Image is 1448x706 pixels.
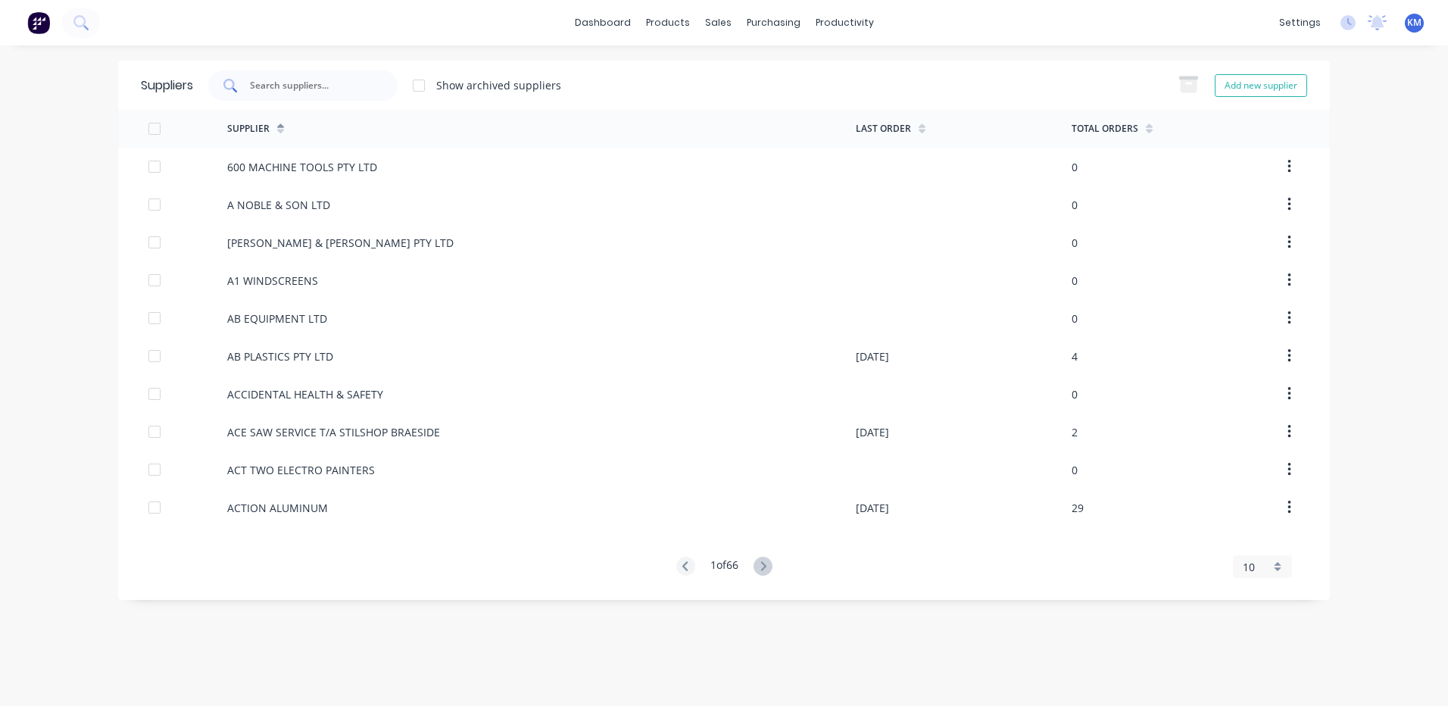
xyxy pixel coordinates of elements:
div: ACCIDENTAL HEALTH & SAFETY [227,386,383,402]
button: Add new supplier [1215,74,1307,97]
div: Show archived suppliers [436,77,561,93]
div: A NOBLE & SON LTD [227,197,330,213]
div: AB EQUIPMENT LTD [227,311,327,326]
div: 600 MACHINE TOOLS PTY LTD [227,159,377,175]
div: 2 [1072,424,1078,440]
div: Supplier [227,122,270,136]
div: 1 of 66 [710,557,738,577]
div: Suppliers [141,77,193,95]
div: [PERSON_NAME] & [PERSON_NAME] PTY LTD [227,235,454,251]
div: 0 [1072,159,1078,175]
div: 0 [1072,273,1078,289]
div: ACT TWO ELECTRO PAINTERS [227,462,375,478]
span: KM [1407,16,1421,30]
div: products [638,11,697,34]
div: [DATE] [856,424,889,440]
a: dashboard [567,11,638,34]
div: 0 [1072,386,1078,402]
div: 29 [1072,500,1084,516]
div: productivity [808,11,882,34]
div: AB PLASTICS PTY LTD [227,348,333,364]
div: sales [697,11,739,34]
div: Last Order [856,122,911,136]
div: A1 WINDSCREENS [227,273,318,289]
img: Factory [27,11,50,34]
div: [DATE] [856,348,889,364]
span: 10 [1243,559,1255,575]
div: [DATE] [856,500,889,516]
div: 0 [1072,311,1078,326]
div: purchasing [739,11,808,34]
div: 0 [1072,197,1078,213]
div: 4 [1072,348,1078,364]
div: 0 [1072,462,1078,478]
input: Search suppliers... [248,78,374,93]
div: ACE SAW SERVICE T/A STILSHOP BRAESIDE [227,424,440,440]
div: 0 [1072,235,1078,251]
div: settings [1272,11,1328,34]
div: ACTION ALUMINUM [227,500,328,516]
div: Total Orders [1072,122,1138,136]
